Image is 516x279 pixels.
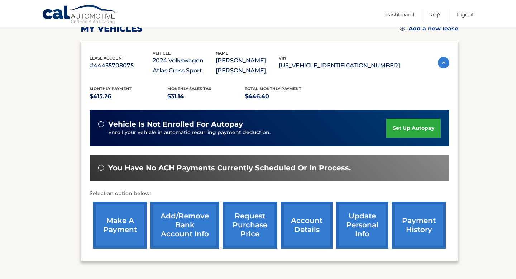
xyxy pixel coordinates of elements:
[400,26,405,31] img: add.svg
[216,56,279,76] p: [PERSON_NAME] [PERSON_NAME]
[93,202,147,249] a: make a payment
[216,51,228,56] span: name
[153,56,216,76] p: 2024 Volkswagen Atlas Cross Sport
[150,202,219,249] a: Add/Remove bank account info
[98,121,104,127] img: alert-white.svg
[245,91,322,101] p: $446.40
[81,23,143,34] h2: my vehicles
[42,5,117,25] a: Cal Automotive
[457,9,474,20] a: Logout
[90,86,132,91] span: Monthly Payment
[90,56,124,61] span: lease account
[223,202,277,249] a: request purchase price
[108,129,386,137] p: Enroll your vehicle in automatic recurring payment deduction.
[279,56,286,61] span: vin
[153,51,171,56] span: vehicle
[167,86,211,91] span: Monthly sales Tax
[245,86,301,91] span: Total Monthly Payment
[108,120,243,129] span: vehicle is not enrolled for autopay
[108,164,351,172] span: You have no ACH payments currently scheduled or in process.
[438,57,449,68] img: accordion-active.svg
[281,202,333,249] a: account details
[429,9,441,20] a: FAQ's
[90,61,153,71] p: #44455708075
[386,119,441,138] a: set up autopay
[392,202,446,249] a: payment history
[167,91,245,101] p: $31.14
[336,202,388,249] a: update personal info
[90,189,449,198] p: Select an option below:
[385,9,414,20] a: Dashboard
[400,25,458,32] a: Add a new lease
[98,165,104,171] img: alert-white.svg
[90,91,167,101] p: $415.26
[279,61,400,71] p: [US_VEHICLE_IDENTIFICATION_NUMBER]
